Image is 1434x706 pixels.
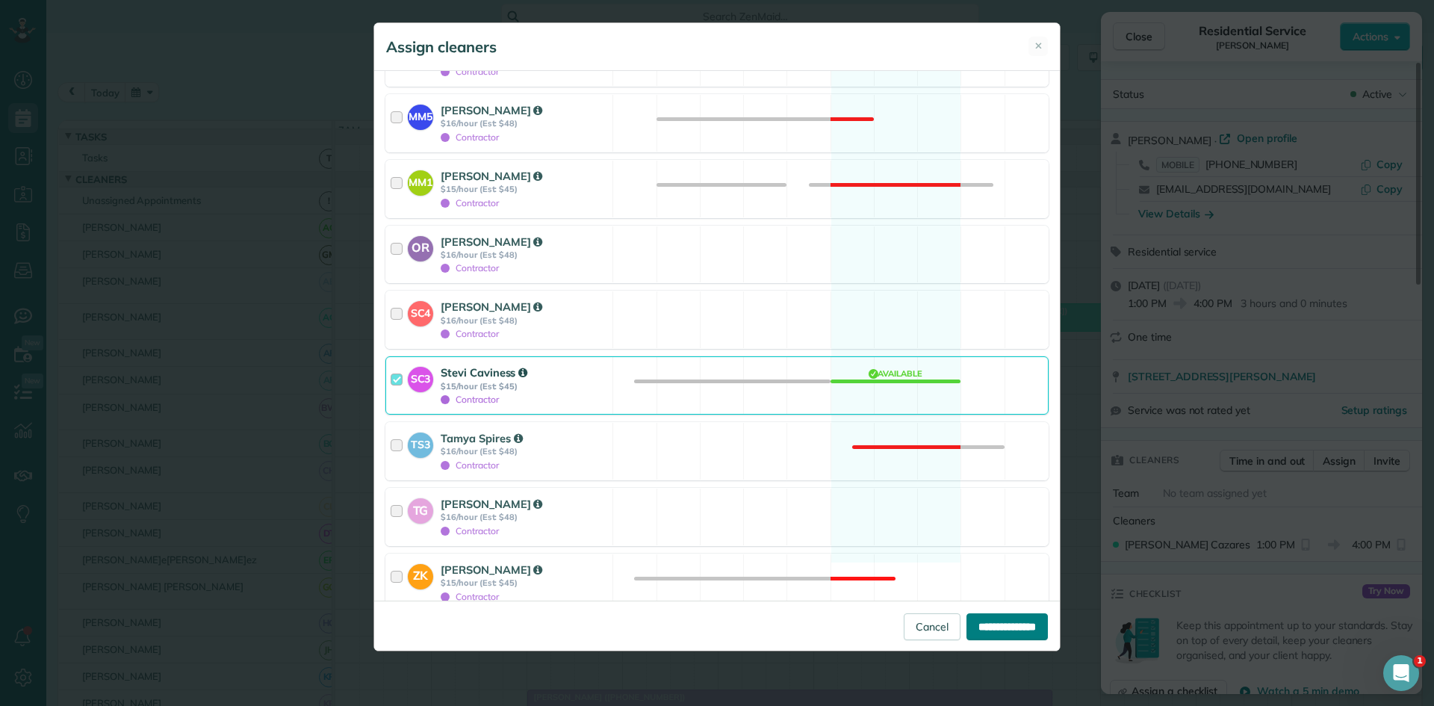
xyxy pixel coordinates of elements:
[408,170,433,191] strong: MM1
[408,236,433,257] strong: OR
[441,66,499,77] span: Contractor
[408,433,433,453] strong: TS3
[441,131,499,143] span: Contractor
[441,118,608,128] strong: $16/hour (Est: $48)
[441,459,499,471] span: Contractor
[408,498,433,519] strong: TG
[441,250,608,260] strong: $16/hour (Est: $48)
[441,197,499,208] span: Contractor
[441,169,542,183] strong: [PERSON_NAME]
[441,563,542,577] strong: [PERSON_NAME]
[904,613,960,640] a: Cancel
[441,365,527,380] strong: Stevi Caviness
[441,431,522,445] strong: Tamya Spires
[441,103,542,117] strong: [PERSON_NAME]
[408,564,433,585] strong: ZK
[441,262,499,273] span: Contractor
[441,381,608,391] strong: $15/hour (Est: $45)
[1383,655,1419,691] iframe: Intercom live chat
[441,328,499,339] span: Contractor
[441,591,499,602] span: Contractor
[441,578,608,588] strong: $15/hour (Est: $45)
[441,315,608,326] strong: $16/hour (Est: $48)
[1034,39,1043,53] span: ✕
[386,37,497,58] h5: Assign cleaners
[441,394,499,405] span: Contractor
[441,184,608,194] strong: $15/hour (Est: $45)
[441,497,542,511] strong: [PERSON_NAME]
[441,446,608,456] strong: $16/hour (Est: $48)
[441,525,499,536] span: Contractor
[441,235,542,249] strong: [PERSON_NAME]
[408,367,433,387] strong: SC3
[1414,655,1426,667] span: 1
[441,300,542,314] strong: [PERSON_NAME]
[408,301,433,321] strong: SC4
[441,512,608,522] strong: $16/hour (Est: $48)
[408,105,433,125] strong: MM5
